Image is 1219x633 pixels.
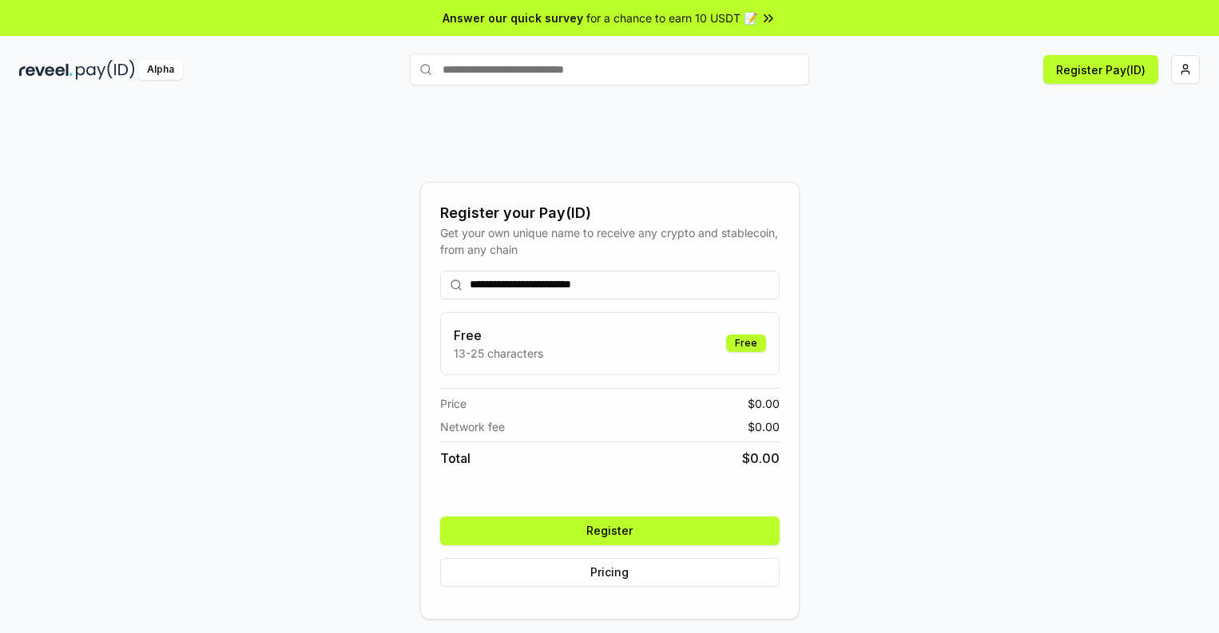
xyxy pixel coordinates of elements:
[440,395,467,412] span: Price
[440,202,780,224] div: Register your Pay(ID)
[19,60,73,80] img: reveel_dark
[748,395,780,412] span: $ 0.00
[440,418,505,435] span: Network fee
[440,516,780,545] button: Register
[726,334,766,352] div: Free
[443,10,583,26] span: Answer our quick survey
[76,60,135,80] img: pay_id
[742,449,780,468] span: $ 0.00
[586,10,757,26] span: for a chance to earn 10 USDT 📝
[138,60,183,80] div: Alpha
[454,345,543,362] p: 13-25 characters
[1043,55,1158,84] button: Register Pay(ID)
[748,418,780,435] span: $ 0.00
[440,449,471,468] span: Total
[440,224,780,258] div: Get your own unique name to receive any crypto and stablecoin, from any chain
[454,326,543,345] h3: Free
[440,558,780,587] button: Pricing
